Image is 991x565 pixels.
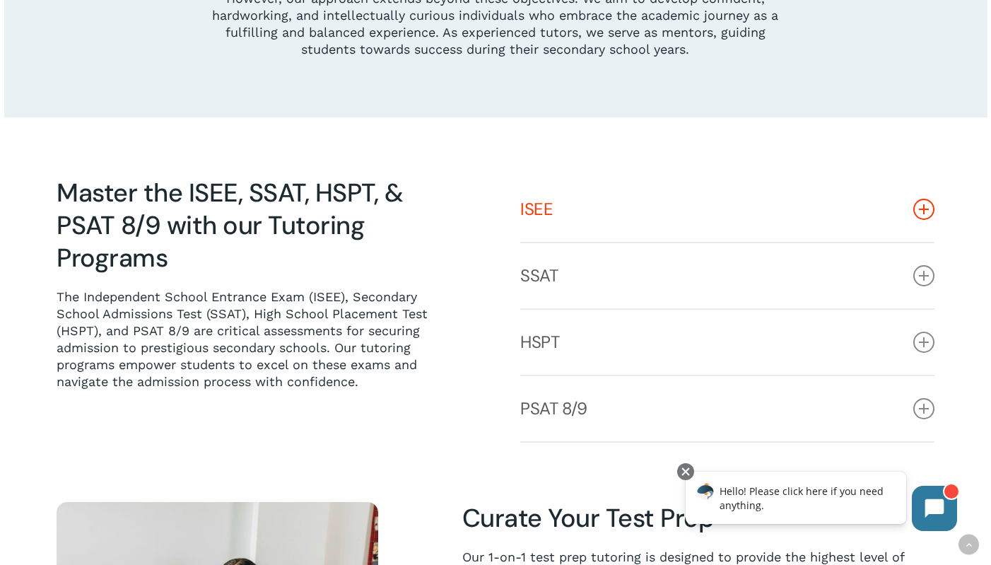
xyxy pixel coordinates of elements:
h3: Master the ISEE, SSAT, HSPT, & PSAT 8/9 with our Tutoring Programs [57,177,436,274]
a: SSAT [520,243,934,308]
iframe: Chatbot [671,460,971,545]
p: The Independent School Entrance Exam (ISEE), Secondary School Admissions Test (SSAT), High School... [57,289,436,390]
h3: Curate Your Test Prep [462,502,934,535]
a: PSAT 8/9 [520,376,934,441]
a: HSPT [520,310,934,375]
a: ISEE [520,177,934,242]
